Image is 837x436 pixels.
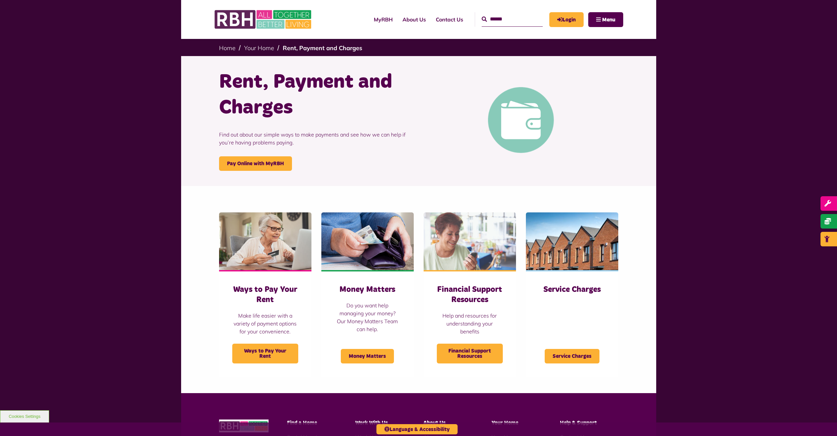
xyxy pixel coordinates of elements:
[424,212,516,270] img: 200284549 001
[335,301,401,333] p: Do you want help managing your money? Our Money Matters Team can help.
[341,349,394,363] span: Money Matters
[369,11,398,28] a: MyRBH
[526,212,618,377] a: Service Charges Service Charges
[488,87,554,153] img: Pay Rent
[545,349,599,363] span: Service Charges
[219,121,414,156] p: Find out about our simple ways to make payments and see how we can help if you’re having problems...
[549,12,584,27] a: MyRBH
[492,420,518,425] span: Your Home
[287,420,317,425] span: Find a Home
[807,406,837,436] iframe: Netcall Web Assistant for live chat
[244,44,274,52] a: Your Home
[219,69,414,121] h1: Rent, Payment and Charges
[214,7,313,32] img: RBH
[437,344,503,363] span: Financial Support Resources
[437,312,503,335] p: Help and resources for understanding your benefits
[219,420,269,432] img: RBH
[539,285,605,295] h3: Service Charges
[232,312,298,335] p: Make life easier with a variety of payment options for your convenience.
[232,285,298,305] h3: Ways to Pay Your Rent
[423,420,446,425] span: About Us
[335,285,401,295] h3: Money Matters
[219,212,311,270] img: Old Woman Paying Bills Online J745CDU
[219,156,292,171] a: Pay Online with MyRBH
[431,11,468,28] a: Contact Us
[588,12,623,27] button: Navigation
[424,212,516,377] a: Financial Support Resources Help and resources for understanding your benefits Financial Support ...
[232,344,298,363] span: Ways to Pay Your Rent
[398,11,431,28] a: About Us
[355,420,388,425] span: Work With Us
[560,420,597,425] span: Help & Support
[526,212,618,270] img: RBH homes in Lower Falinge with a blue sky
[219,212,311,377] a: Ways to Pay Your Rent Make life easier with a variety of payment options for your convenience. Wa...
[283,44,362,52] a: Rent, Payment and Charges
[321,212,414,377] a: Money Matters Do you want help managing your money? Our Money Matters Team can help. Money Matters
[602,17,615,22] span: Menu
[321,212,414,270] img: Money 1
[376,424,458,434] button: Language & Accessibility
[219,44,236,52] a: Home
[437,285,503,305] h3: Financial Support Resources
